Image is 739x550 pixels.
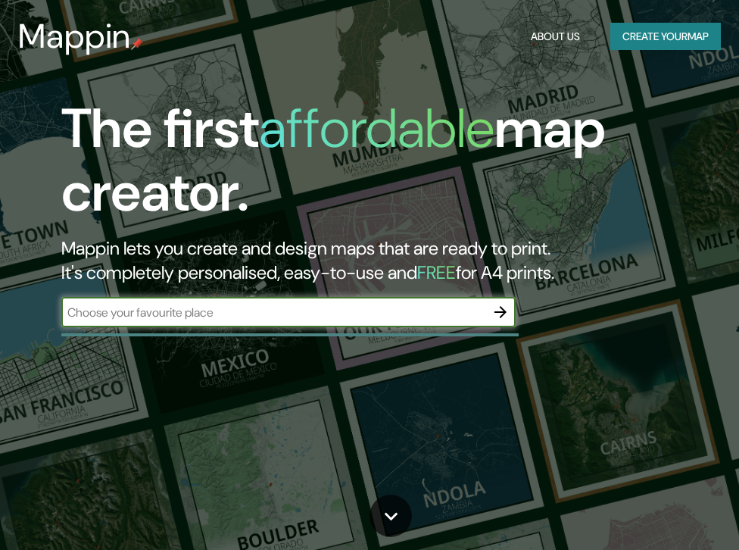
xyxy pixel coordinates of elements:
button: About Us [525,23,586,51]
button: Create yourmap [610,23,721,51]
h5: FREE [417,261,456,284]
input: Choose your favourite place [61,304,485,321]
h1: The first map creator. [61,97,653,236]
img: mappin-pin [131,38,143,50]
h3: Mappin [18,17,131,56]
h1: affordable [259,93,494,164]
h2: Mappin lets you create and design maps that are ready to print. It's completely personalised, eas... [61,236,653,285]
